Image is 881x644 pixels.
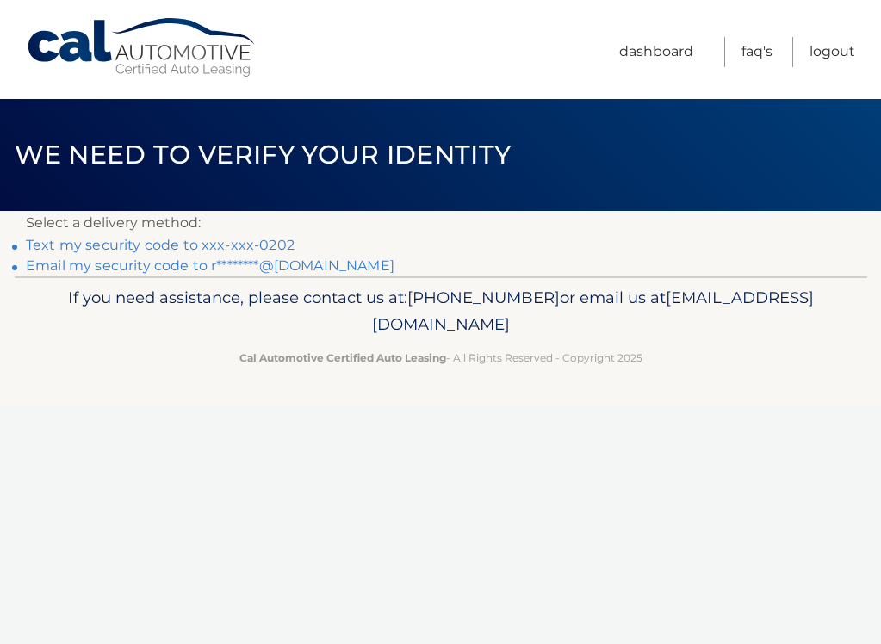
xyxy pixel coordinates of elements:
span: We need to verify your identity [15,139,512,170]
a: Text my security code to xxx-xxx-0202 [26,237,295,253]
strong: Cal Automotive Certified Auto Leasing [239,351,446,364]
a: Logout [810,37,855,67]
a: FAQ's [741,37,772,67]
a: Email my security code to r********@[DOMAIN_NAME] [26,257,394,274]
p: If you need assistance, please contact us at: or email us at [40,284,841,339]
p: Select a delivery method: [26,211,855,235]
p: - All Rights Reserved - Copyright 2025 [40,349,841,367]
span: [PHONE_NUMBER] [407,288,560,307]
a: Dashboard [619,37,693,67]
a: Cal Automotive [26,17,258,78]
